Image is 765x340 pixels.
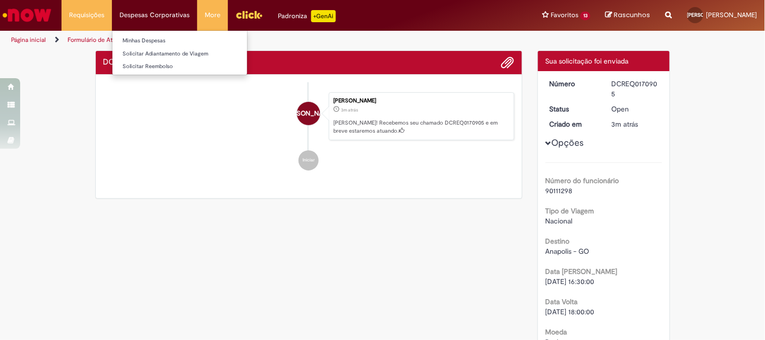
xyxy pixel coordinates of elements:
[341,107,358,113] span: 3m atrás
[112,30,248,75] ul: Despesas Corporativas
[542,79,604,89] dt: Número
[11,36,46,44] a: Página inicial
[546,267,618,276] b: Data [PERSON_NAME]
[580,12,591,20] span: 13
[112,35,247,46] a: Minhas Despesas
[69,10,104,20] span: Requisições
[546,56,629,66] span: Sua solicitação foi enviada
[546,297,578,306] b: Data Volta
[546,216,573,225] span: Nacional
[542,104,604,114] dt: Status
[501,56,514,69] button: Adicionar anexos
[341,107,358,113] time: 29/09/2025 09:45:53
[612,79,659,99] div: DCREQ0170905
[333,98,509,104] div: [PERSON_NAME]
[1,5,53,25] img: ServiceNow
[612,120,638,129] time: 29/09/2025 09:45:53
[612,104,659,114] div: Open
[546,176,619,185] b: Número do funcionário
[546,277,595,286] span: [DATE] 16:30:00
[614,10,651,20] span: Rascunhos
[112,61,247,72] a: Solicitar Reembolso
[546,186,573,195] span: 90111298
[546,247,590,256] span: Anapolis - GO
[612,119,659,129] div: 29/09/2025 08:45:53
[103,92,515,141] li: Joao Vitor De Jesus Soares Oliveira
[551,10,578,20] span: Favoritos
[333,119,509,135] p: [PERSON_NAME]! Recebemos seu chamado DCREQ0170905 e em breve estaremos atuando.
[278,10,336,22] div: Padroniza
[687,12,727,18] span: [PERSON_NAME]
[612,120,638,129] span: 3m atrás
[103,82,515,181] ul: Histórico de tíquete
[236,7,263,22] img: click_logo_yellow_360x200.png
[542,119,604,129] dt: Criado em
[297,102,320,125] div: Joao Vitor De Jesus Soares Oliveira
[707,11,757,19] span: [PERSON_NAME]
[606,11,651,20] a: Rascunhos
[546,206,595,215] b: Tipo de Viagem
[112,48,247,60] a: Solicitar Adiantamento de Viagem
[120,10,190,20] span: Despesas Corporativas
[8,31,502,49] ul: Trilhas de página
[103,58,160,67] h2: DCREQ0170905 Histórico de tíquete
[546,307,595,316] span: [DATE] 18:00:00
[205,10,220,20] span: More
[68,36,142,44] a: Formulário de Atendimento
[546,237,570,246] b: Destino
[311,10,336,22] p: +GenAi
[546,327,567,336] b: Moeda
[283,101,334,126] span: [PERSON_NAME]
